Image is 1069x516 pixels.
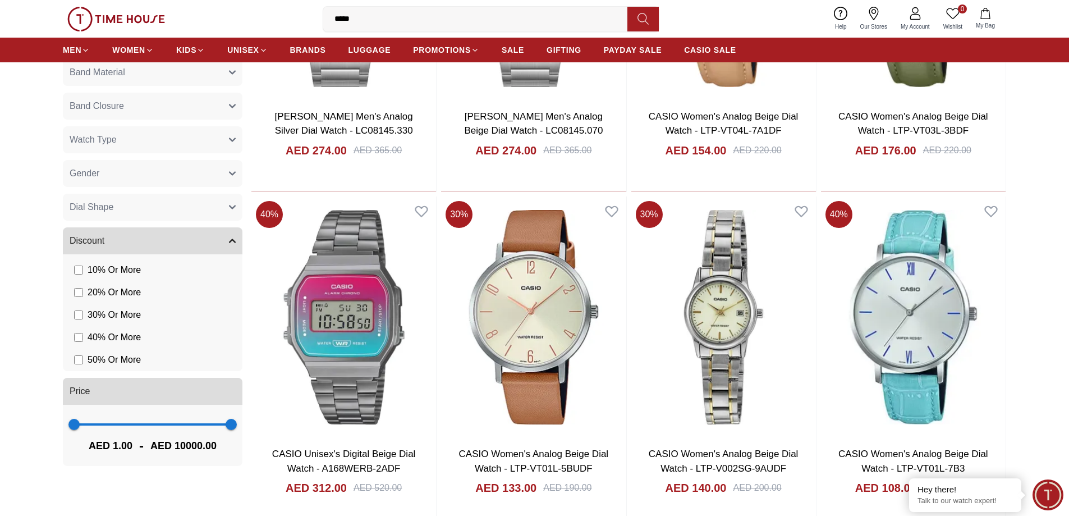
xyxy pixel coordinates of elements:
[854,4,894,33] a: Our Stores
[286,143,347,158] h4: AED 274.00
[838,449,988,474] a: CASIO Women's Analog Beige Dial Watch - LTP-VT01L-7B3
[684,40,736,60] a: CASIO SALE
[604,40,662,60] a: PAYDAY SALE
[825,201,852,228] span: 40 %
[855,143,916,158] h4: AED 176.00
[969,6,1002,32] button: My Bag
[666,480,727,496] h4: AED 140.00
[828,4,854,33] a: Help
[227,40,267,60] a: UNISEX
[251,197,436,438] img: CASIO Unisex's Digital Beige Dial Watch - A168WERB-2ADF
[63,126,242,153] button: Watch Type
[348,44,391,56] span: LUGGAGE
[631,197,816,438] img: CASIO Women's Analog Beige Dial Watch - LTP-V002SG-9AUDF
[74,355,83,364] input: 50% Or More
[459,449,609,474] a: CASIO Women's Analog Beige Dial Watch - LTP-VT01L-5BUDF
[917,496,1013,506] p: Talk to our watch expert!
[971,21,999,30] span: My Bag
[348,40,391,60] a: LUGGAGE
[88,263,141,277] span: 10 % Or More
[176,40,205,60] a: KIDS
[636,201,663,228] span: 30 %
[446,201,472,228] span: 30 %
[88,331,141,344] span: 40 % Or More
[63,40,90,60] a: MEN
[70,385,90,398] span: Price
[649,111,799,136] a: CASIO Women's Analog Beige Dial Watch - LTP-VT04L-7A1DF
[354,144,402,157] div: AED 365.00
[74,288,83,297] input: 20% Or More
[1033,480,1063,510] div: Chat Widget
[70,167,99,180] span: Gender
[63,194,242,221] button: Dial Shape
[89,438,132,454] span: AED 1.00
[856,22,892,31] span: Our Stores
[547,40,581,60] a: GIFTING
[464,111,603,136] a: [PERSON_NAME] Men's Analog Beige Dial Watch - LC08145.070
[70,200,113,214] span: Dial Shape
[112,44,145,56] span: WOMEN
[88,308,141,322] span: 30 % Or More
[70,99,124,113] span: Band Closure
[475,143,536,158] h4: AED 274.00
[275,111,413,136] a: [PERSON_NAME] Men's Analog Silver Dial Watch - LC08145.330
[917,484,1013,495] div: Hey there!
[543,481,591,495] div: AED 190.00
[831,22,851,31] span: Help
[733,481,781,495] div: AED 200.00
[63,378,242,405] button: Price
[604,44,662,56] span: PAYDAY SALE
[413,40,479,60] a: PROMOTIONS
[413,44,471,56] span: PROMOTIONS
[70,66,125,79] span: Band Material
[937,4,969,33] a: 0Wishlist
[227,44,259,56] span: UNISEX
[256,201,283,228] span: 40 %
[74,333,83,342] input: 40% Or More
[958,4,967,13] span: 0
[74,266,83,275] input: 10% Or More
[286,480,347,496] h4: AED 312.00
[733,144,781,157] div: AED 220.00
[502,40,524,60] a: SALE
[70,133,117,147] span: Watch Type
[354,481,402,495] div: AED 520.00
[543,144,591,157] div: AED 365.00
[896,22,934,31] span: My Account
[923,144,971,157] div: AED 220.00
[74,310,83,319] input: 30% Or More
[838,111,988,136] a: CASIO Women's Analog Beige Dial Watch - LTP-VT03L-3BDF
[150,438,217,454] span: AED 10000.00
[63,93,242,120] button: Band Closure
[176,44,196,56] span: KIDS
[855,480,916,496] h4: AED 108.00
[272,449,416,474] a: CASIO Unisex's Digital Beige Dial Watch - A168WERB-2ADF
[63,160,242,187] button: Gender
[684,44,736,56] span: CASIO SALE
[63,227,242,254] button: Discount
[547,44,581,56] span: GIFTING
[475,480,536,496] h4: AED 133.00
[88,353,141,367] span: 50 % Or More
[112,40,154,60] a: WOMEN
[441,197,626,438] img: CASIO Women's Analog Beige Dial Watch - LTP-VT01L-5BUDF
[132,437,150,455] span: -
[821,197,1006,438] img: CASIO Women's Analog Beige Dial Watch - LTP-VT01L-7B3
[70,234,104,248] span: Discount
[63,44,81,56] span: MEN
[290,40,326,60] a: BRANDS
[67,7,165,31] img: ...
[290,44,326,56] span: BRANDS
[666,143,727,158] h4: AED 154.00
[63,59,242,86] button: Band Material
[88,286,141,299] span: 20 % Or More
[939,22,967,31] span: Wishlist
[502,44,524,56] span: SALE
[649,449,799,474] a: CASIO Women's Analog Beige Dial Watch - LTP-V002SG-9AUDF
